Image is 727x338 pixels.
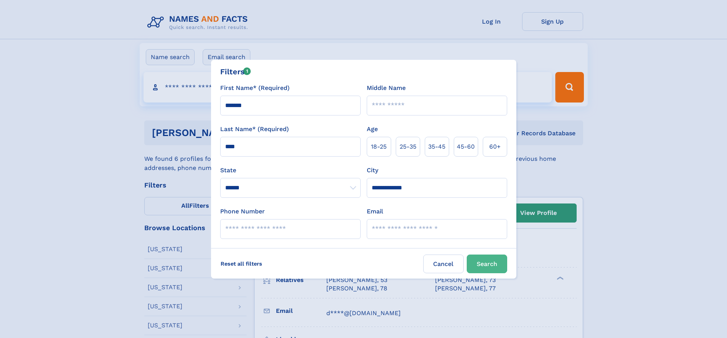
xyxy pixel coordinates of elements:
[220,166,361,175] label: State
[367,207,383,216] label: Email
[489,142,501,151] span: 60+
[220,66,251,77] div: Filters
[457,142,475,151] span: 45‑60
[428,142,445,151] span: 35‑45
[371,142,387,151] span: 18‑25
[367,125,378,134] label: Age
[423,255,464,273] label: Cancel
[220,83,290,93] label: First Name* (Required)
[220,207,265,216] label: Phone Number
[216,255,267,273] label: Reset all filters
[367,166,378,175] label: City
[367,83,406,93] label: Middle Name
[467,255,507,273] button: Search
[400,142,416,151] span: 25‑35
[220,125,289,134] label: Last Name* (Required)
